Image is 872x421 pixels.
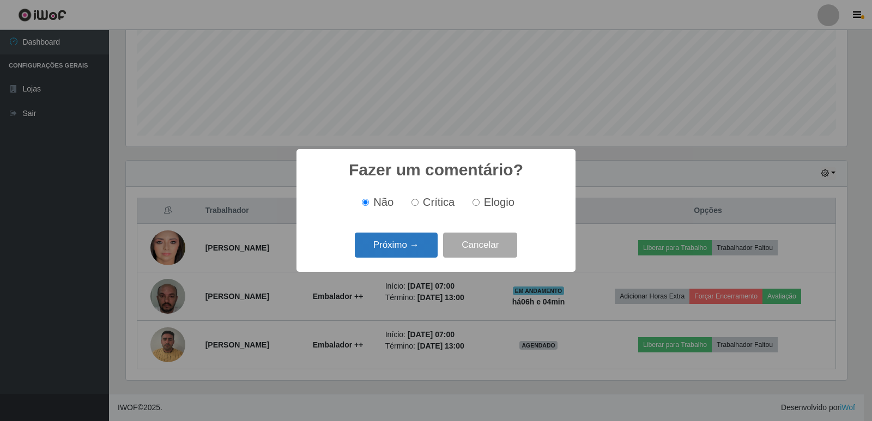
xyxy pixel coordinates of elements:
[349,160,523,180] h2: Fazer um comentário?
[473,199,480,206] input: Elogio
[423,196,455,208] span: Crítica
[443,233,517,258] button: Cancelar
[484,196,514,208] span: Elogio
[362,199,369,206] input: Não
[411,199,419,206] input: Crítica
[373,196,393,208] span: Não
[355,233,438,258] button: Próximo →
